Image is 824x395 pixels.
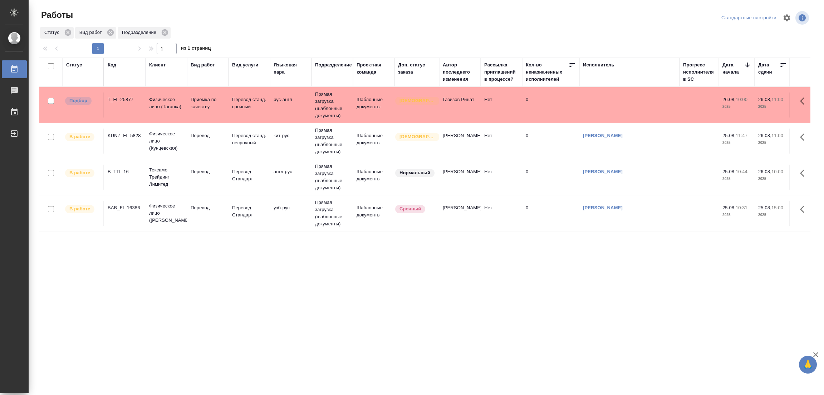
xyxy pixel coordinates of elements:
[771,169,783,174] p: 10:00
[312,159,353,195] td: Прямая загрузка (шаблонные документы)
[398,61,436,76] div: Доп. статус заказа
[583,133,623,138] a: [PERSON_NAME]
[64,204,100,214] div: Исполнитель выполняет работу
[722,139,751,146] p: 2025
[758,139,787,146] p: 2025
[722,205,736,210] p: 25.08,
[270,201,312,226] td: узб-рус
[353,201,394,226] td: Шаблонные документы
[439,92,481,117] td: Газизов Ринат
[40,27,74,39] div: Статус
[795,11,810,25] span: Посмотреть информацию
[64,96,100,106] div: Можно подбирать исполнителей
[191,61,215,69] div: Вид работ
[481,201,522,226] td: Нет
[232,61,259,69] div: Вид услуги
[799,356,817,374] button: 🙏
[69,133,90,140] p: В работе
[758,211,787,219] p: 2025
[122,29,159,36] p: Подразделение
[481,129,522,154] td: Нет
[312,123,353,159] td: Прямая загрузка (шаблонные документы)
[118,27,171,39] div: Подразделение
[722,103,751,110] p: 2025
[353,129,394,154] td: Шаблонные документы
[108,168,142,175] div: B_TTL-16
[353,165,394,190] td: Шаблонные документы
[149,61,166,69] div: Клиент
[522,92,579,117] td: 0
[736,169,747,174] p: 10:44
[149,202,183,224] p: Физическое лицо ([PERSON_NAME])
[108,132,142,139] div: KUNZ_FL-5828
[149,130,183,152] p: Физическое лицо (Кунцевская)
[771,205,783,210] p: 15:00
[758,103,787,110] p: 2025
[399,205,421,212] p: Срочный
[191,132,225,139] p: Перевод
[232,96,266,110] p: Перевод станд. срочный
[64,132,100,142] div: Исполнитель выполняет работу
[439,165,481,190] td: [PERSON_NAME]
[399,133,435,140] p: [DEMOGRAPHIC_DATA]
[722,133,736,138] p: 25.08,
[796,165,813,182] button: Здесь прячутся важные кнопки
[522,201,579,226] td: 0
[736,133,747,138] p: 11:47
[758,133,771,138] p: 26.08,
[312,195,353,231] td: Прямая загрузка (шаблонные документы)
[802,357,814,372] span: 🙏
[149,96,183,110] p: Физическое лицо (Таганка)
[758,169,771,174] p: 26.08,
[583,61,614,69] div: Исполнитель
[79,29,104,36] p: Вид работ
[270,129,312,154] td: кит-рус
[484,61,519,83] div: Рассылка приглашений в процессе?
[399,169,430,176] p: Нормальный
[522,165,579,190] td: 0
[232,168,266,182] p: Перевод Стандарт
[75,27,116,39] div: Вид работ
[64,168,100,178] div: Исполнитель выполняет работу
[69,205,90,212] p: В работе
[722,97,736,102] p: 26.08,
[771,133,783,138] p: 11:00
[108,61,116,69] div: Код
[481,92,522,117] td: Нет
[722,169,736,174] p: 25.08,
[149,166,183,188] p: Тексамо Трейдинг Лимитед
[758,97,771,102] p: 26.08,
[191,168,225,175] p: Перевод
[315,61,352,69] div: Подразделение
[399,97,435,104] p: [DEMOGRAPHIC_DATA]
[274,61,308,76] div: Языковая пара
[722,61,744,76] div: Дата начала
[796,92,813,110] button: Здесь прячутся важные кнопки
[796,201,813,218] button: Здесь прячутся важные кнопки
[526,61,569,83] div: Кол-во неназначенных исполнителей
[758,205,771,210] p: 25.08,
[583,205,623,210] a: [PERSON_NAME]
[191,96,225,110] p: Приёмка по качеству
[722,175,751,182] p: 2025
[66,61,82,69] div: Статус
[39,9,73,21] span: Работы
[357,61,391,76] div: Проектная команда
[771,97,783,102] p: 11:00
[270,92,312,117] td: рус-англ
[108,96,142,103] div: T_FL-25877
[270,165,312,190] td: англ-рус
[758,61,780,76] div: Дата сдачи
[443,61,477,83] div: Автор последнего изменения
[312,87,353,123] td: Прямая загрузка (шаблонные документы)
[69,97,87,104] p: Подбор
[69,169,90,176] p: В работе
[736,97,747,102] p: 10:00
[232,132,266,146] p: Перевод станд. несрочный
[583,169,623,174] a: [PERSON_NAME]
[232,204,266,219] p: Перевод Стандарт
[720,12,778,24] div: split button
[522,129,579,154] td: 0
[778,9,795,26] span: Настроить таблицу
[353,92,394,117] td: Шаблонные документы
